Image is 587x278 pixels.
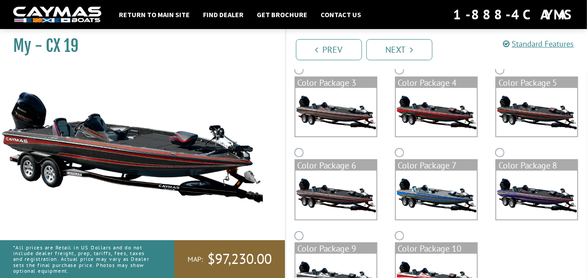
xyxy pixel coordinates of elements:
a: Contact Us [316,9,365,20]
div: Color Package 9 [295,243,377,254]
img: color_package_306.png [496,88,577,136]
a: Find Dealer [199,9,248,20]
div: Color Package 6 [295,160,377,171]
img: white-logo-c9c8dbefe5ff5ceceb0f0178aa75bf4bb51f6bca0971e226c86eb53dfe498488.png [13,7,101,23]
span: MAP: [188,255,203,264]
img: color_package_305.png [396,88,477,136]
h1: My - CX 19 [13,36,263,56]
div: Color Package 3 [295,77,377,88]
p: *All prices are Retail in US Dollars and do not include dealer freight, prep, tariffs, fees, taxe... [13,240,155,278]
div: Color Package 10 [396,243,477,254]
img: color_package_308.png [396,171,477,219]
img: color_package_304.png [295,88,377,136]
a: Standard Features [503,39,574,49]
a: MAP:$97,230.00 [174,240,285,278]
img: color_package_307.png [295,171,377,219]
div: Color Package 8 [496,160,577,171]
a: Get Brochure [252,9,312,20]
div: Color Package 4 [396,77,477,88]
a: Return to main site [114,9,194,20]
div: 1-888-4CAYMAS [453,5,574,24]
div: Color Package 5 [496,77,577,88]
a: Prev [296,39,362,60]
img: color_package_309.png [496,171,577,219]
span: $97,230.00 [207,250,272,268]
div: Color Package 7 [396,160,477,171]
a: Next [366,39,432,60]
